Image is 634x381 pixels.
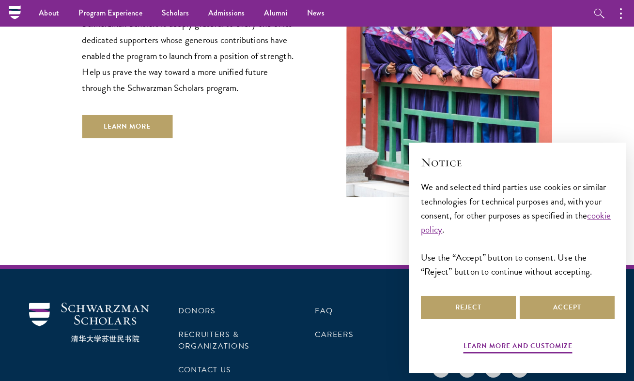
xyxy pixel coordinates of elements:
[178,364,231,376] a: Contact Us
[520,296,615,319] button: Accept
[315,329,354,340] a: Careers
[464,340,572,355] button: Learn more and customize
[315,305,333,317] a: FAQ
[178,329,249,352] a: Recruiters & Organizations
[421,154,615,171] h2: Notice
[421,296,516,319] button: Reject
[178,305,216,317] a: Donors
[421,180,615,278] div: We and selected third parties use cookies or similar technologies for technical purposes and, wit...
[82,115,172,138] a: Learn More
[82,16,297,96] p: Schwarzman Scholars is deeply grateful to every one of its dedicated supporters whose generous co...
[421,208,611,236] a: cookie policy
[29,303,149,343] img: Schwarzman Scholars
